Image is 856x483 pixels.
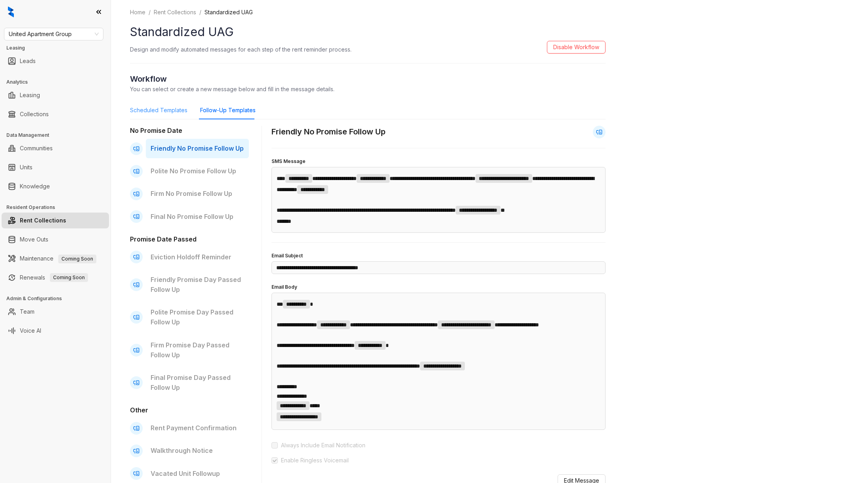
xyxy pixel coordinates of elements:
h3: No Promise Date [130,126,249,136]
p: Final No Promise Follow Up [151,212,244,222]
p: Firm Promise Day Passed Follow Up [151,340,244,360]
li: Rent Collections [2,213,109,228]
a: Rent Collections [20,213,66,228]
p: You can select or create a new message below and fill in the message details. [130,85,606,93]
a: Units [20,159,32,175]
a: Move Outs [20,232,48,247]
p: Friendly No Promise Follow Up [151,144,244,153]
a: Rent Collections [152,8,198,17]
li: / [149,8,151,17]
a: Home [128,8,147,17]
h2: Workflow [130,73,606,85]
p: Eviction Holdoff Reminder [151,252,244,262]
li: Communities [2,140,109,156]
li: Knowledge [2,178,109,194]
a: RenewalsComing Soon [20,270,88,286]
div: Scheduled Templates [130,106,187,115]
a: Leasing [20,87,40,103]
a: Collections [20,106,49,122]
span: Enable Ringless Voicemail [278,456,352,465]
p: Vacated Unit Followup [151,469,244,479]
h3: Data Management [6,132,111,139]
li: Voice AI [2,323,109,339]
span: Coming Soon [58,255,96,263]
li: Renewals [2,270,109,286]
h1: Standardized UAG [130,23,606,41]
li: Leads [2,53,109,69]
img: logo [8,6,14,17]
h3: Other [130,405,249,415]
a: Communities [20,140,53,156]
span: United Apartment Group [9,28,99,40]
a: Team [20,304,34,320]
p: Firm No Promise Follow Up [151,189,244,199]
p: Walkthrough Notice [151,446,244,456]
h3: Promise Date Passed [130,234,249,244]
p: Design and modify automated messages for each step of the rent reminder process. [130,45,352,54]
a: Voice AI [20,323,41,339]
li: Move Outs [2,232,109,247]
p: Polite No Promise Follow Up [151,166,244,176]
li: Leasing [2,87,109,103]
li: Units [2,159,109,175]
h3: Leasing [6,44,111,52]
span: Coming Soon [50,273,88,282]
h4: SMS Message [271,158,606,165]
h4: Email Body [271,284,606,291]
li: Collections [2,106,109,122]
h4: Email Subject [271,252,606,260]
h3: Resident Operations [6,204,111,211]
a: Leads [20,53,36,69]
div: Follow-Up Templates [200,106,256,115]
li: Standardized UAG [204,8,253,17]
h2: Friendly No Promise Follow Up [271,126,386,138]
span: Always Include Email Notification [278,441,369,450]
p: Polite Promise Day Passed Follow Up [151,307,244,327]
li: Team [2,304,109,320]
span: Disable Workflow [553,43,599,52]
p: Rent Payment Confirmation [151,423,244,433]
a: Knowledge [20,178,50,194]
button: Disable Workflow [547,41,606,54]
li: Maintenance [2,251,109,266]
h3: Analytics [6,79,111,86]
li: / [199,8,201,17]
p: Friendly Promise Day Passed Follow Up [151,275,244,295]
p: Final Promise Day Passed Follow Up [151,373,244,393]
h3: Admin & Configurations [6,295,111,302]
